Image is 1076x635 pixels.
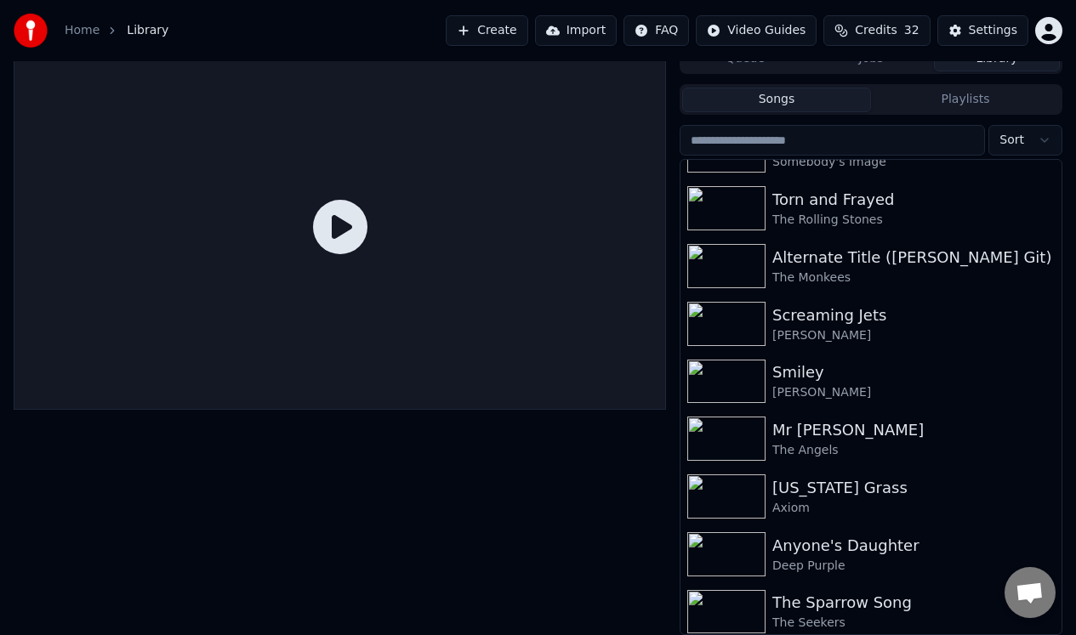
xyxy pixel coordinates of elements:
button: Video Guides [696,15,817,46]
div: [US_STATE] Grass [772,476,1055,500]
button: Playlists [871,88,1060,112]
div: Alternate Title ([PERSON_NAME] Git) [772,246,1055,269]
div: Anyone's Daughter [772,534,1055,558]
div: The Sparrow Song [772,591,1055,615]
div: [PERSON_NAME] [772,384,1055,401]
div: The Monkees [772,269,1055,286]
span: 32 [904,22,919,39]
button: Create [446,15,528,46]
div: Deep Purple [772,558,1055,575]
div: The Angels [772,442,1055,459]
div: Mr [PERSON_NAME] [772,418,1055,442]
span: Library [127,22,168,39]
div: Screaming Jets [772,303,1055,327]
div: Smiley [772,360,1055,384]
div: Torn and Frayed [772,188,1055,212]
img: youka [14,14,48,48]
span: Sort [999,132,1024,149]
button: Credits32 [823,15,930,46]
div: [PERSON_NAME] [772,327,1055,344]
span: Credits [855,22,897,39]
button: Songs [682,88,871,112]
button: Import [535,15,617,46]
div: Open chat [1005,567,1056,618]
button: FAQ [623,15,689,46]
div: The Rolling Stones [772,212,1055,229]
button: Settings [937,15,1028,46]
div: Somebody's Image [772,154,1055,171]
div: Settings [969,22,1017,39]
div: The Seekers [772,615,1055,632]
a: Home [65,22,100,39]
nav: breadcrumb [65,22,168,39]
div: Axiom [772,500,1055,517]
